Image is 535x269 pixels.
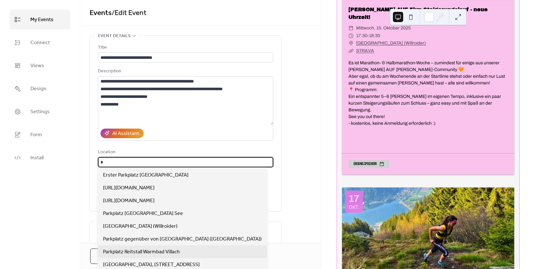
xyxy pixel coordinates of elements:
[30,84,46,94] span: Design
[30,15,53,25] span: My Events
[356,24,411,32] span: Mittwoch, 15. Oktober 2025
[342,59,514,147] div: Es ist Marathon- & Halbmarathon-Woche – zumindest für einige aus unserer [PERSON_NAME] AUF [PERSO...
[98,44,272,51] div: Title
[10,102,70,122] a: Settings
[98,67,272,75] div: Description
[356,39,426,47] a: [GEOGRAPHIC_DATA] (Willroider)
[103,171,188,179] span: Erster Parkplatz [GEOGRAPHIC_DATA]
[103,261,200,269] span: [GEOGRAPHIC_DATA], [STREET_ADDRESS]
[349,205,359,210] div: Okt.
[30,107,50,117] span: Settings
[90,249,132,264] button: Cancel
[30,130,42,140] span: Form
[356,32,367,40] span: 17:30
[10,56,70,75] a: Views
[348,7,488,20] a: [PERSON_NAME] AUF 5km Steigerungslauf - neue Uhrzeit!
[30,38,50,48] span: Connect
[356,48,374,53] a: STRAVA
[103,248,180,256] span: Parkplatz Reitstall Warmbad Villach
[103,235,262,243] span: Parkplatz gegenüber von [GEOGRAPHIC_DATA] ([GEOGRAPHIC_DATA])
[348,47,354,55] div: ​
[30,61,44,71] span: Views
[98,148,272,156] div: Location
[367,32,369,40] span: -
[10,79,70,99] a: Design
[10,125,70,145] a: Form
[98,32,131,40] span: Event details
[10,10,70,29] a: My Events
[112,130,139,138] div: AI Assistant
[10,148,70,168] a: Install
[348,160,389,168] button: Ereignis speichern
[103,184,155,192] span: [URL][DOMAIN_NAME]
[349,194,359,203] div: 17
[348,39,354,47] div: ​
[112,6,147,20] span: / Edit Event
[30,153,44,163] span: Install
[100,129,144,138] button: AI Assistant
[103,210,183,218] span: Parkplatz [GEOGRAPHIC_DATA] See
[369,32,380,40] span: 18:30
[90,6,112,20] a: Events
[10,33,70,52] a: Connect
[103,223,178,230] span: [GEOGRAPHIC_DATA] (Willroider)
[103,197,155,205] span: [URL][DOMAIN_NAME]
[348,32,354,40] div: ​
[348,24,354,32] div: ​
